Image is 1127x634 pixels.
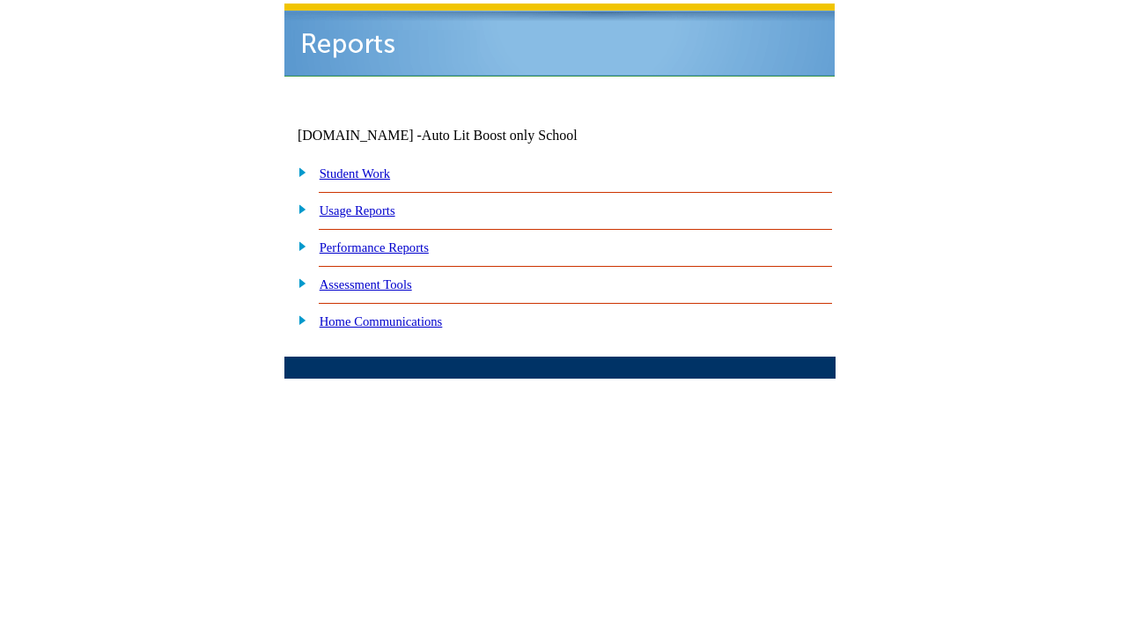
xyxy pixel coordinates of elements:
nobr: Auto Lit Boost only School [422,128,578,143]
img: plus.gif [289,164,307,180]
a: Student Work [320,166,390,181]
img: plus.gif [289,312,307,328]
a: Performance Reports [320,240,429,254]
img: plus.gif [289,238,307,254]
td: [DOMAIN_NAME] - [298,128,622,144]
img: plus.gif [289,201,307,217]
a: Home Communications [320,314,443,328]
a: Usage Reports [320,203,395,217]
img: plus.gif [289,275,307,291]
a: Assessment Tools [320,277,412,291]
img: header [284,4,835,77]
